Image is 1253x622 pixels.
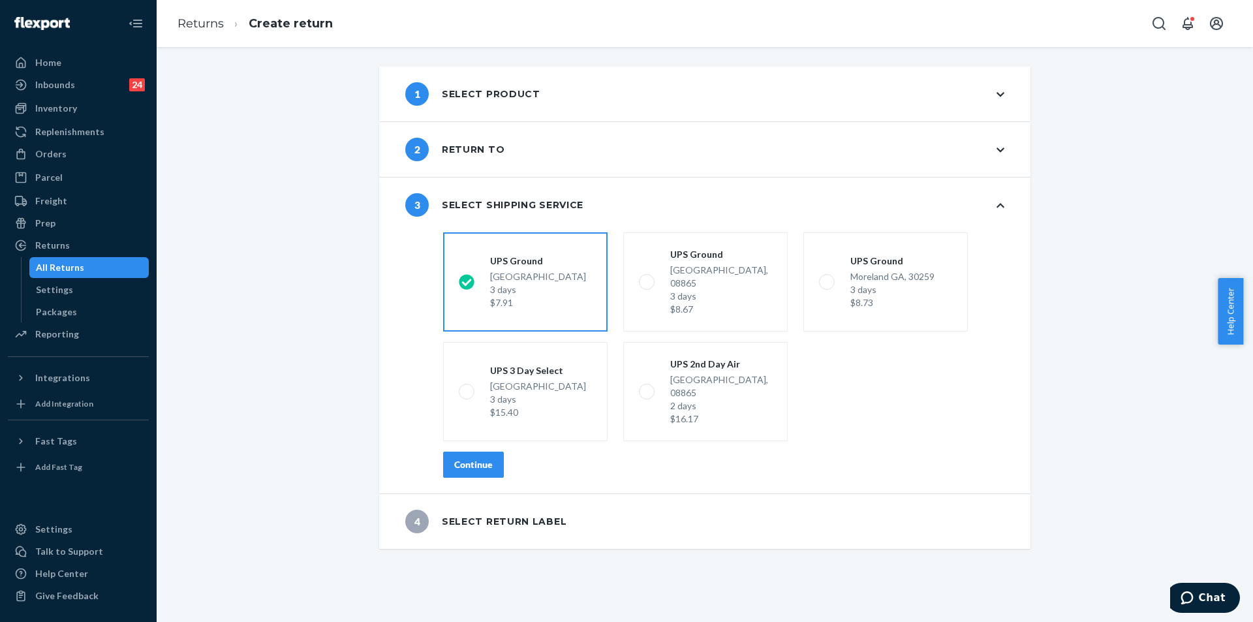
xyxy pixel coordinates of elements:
[8,519,149,540] a: Settings
[35,56,61,69] div: Home
[405,510,566,533] div: Select return label
[123,10,149,37] button: Close Navigation
[490,406,586,419] div: $15.40
[670,358,772,371] div: UPS 2nd Day Air
[490,296,586,309] div: $7.91
[490,255,586,268] div: UPS Ground
[490,270,586,309] div: [GEOGRAPHIC_DATA]
[29,257,149,278] a: All Returns
[35,148,67,161] div: Orders
[35,371,90,384] div: Integrations
[8,191,149,211] a: Freight
[14,17,70,30] img: Flexport logo
[670,399,772,412] div: 2 days
[35,217,55,230] div: Prep
[850,255,935,268] div: UPS Ground
[29,302,149,322] a: Packages
[670,264,772,316] div: [GEOGRAPHIC_DATA], 08865
[35,398,93,409] div: Add Integration
[35,194,67,208] div: Freight
[35,239,70,252] div: Returns
[405,138,429,161] span: 2
[405,193,583,217] div: Select shipping service
[8,367,149,388] button: Integrations
[850,296,935,309] div: $8.73
[405,193,429,217] span: 3
[8,98,149,119] a: Inventory
[35,435,77,448] div: Fast Tags
[1218,278,1243,345] button: Help Center
[35,171,63,184] div: Parcel
[490,364,586,377] div: UPS 3 Day Select
[490,393,586,406] div: 3 days
[8,121,149,142] a: Replenishments
[8,213,149,234] a: Prep
[1146,10,1172,37] button: Open Search Box
[670,303,772,316] div: $8.67
[8,431,149,452] button: Fast Tags
[35,567,88,580] div: Help Center
[405,82,540,106] div: Select product
[178,16,224,31] a: Returns
[670,412,772,426] div: $16.17
[8,585,149,606] button: Give Feedback
[1170,583,1240,615] iframe: Opens a widget where you can chat to one of our agents
[1203,10,1230,37] button: Open account menu
[8,52,149,73] a: Home
[8,74,149,95] a: Inbounds24
[850,270,935,309] div: Moreland GA, 30259
[35,523,72,536] div: Settings
[405,82,429,106] span: 1
[249,16,333,31] a: Create return
[8,394,149,414] a: Add Integration
[670,248,772,261] div: UPS Ground
[129,78,145,91] div: 24
[670,290,772,303] div: 3 days
[167,5,343,43] ol: breadcrumbs
[29,279,149,300] a: Settings
[8,324,149,345] a: Reporting
[35,545,103,558] div: Talk to Support
[8,235,149,256] a: Returns
[1175,10,1201,37] button: Open notifications
[490,283,586,296] div: 3 days
[8,563,149,584] a: Help Center
[8,541,149,562] button: Talk to Support
[8,457,149,478] a: Add Fast Tag
[36,283,73,296] div: Settings
[35,102,77,115] div: Inventory
[454,458,493,471] div: Continue
[490,380,586,419] div: [GEOGRAPHIC_DATA]
[8,167,149,188] a: Parcel
[35,589,99,602] div: Give Feedback
[8,144,149,164] a: Orders
[850,283,935,296] div: 3 days
[405,510,429,533] span: 4
[670,373,772,426] div: [GEOGRAPHIC_DATA], 08865
[36,261,84,274] div: All Returns
[405,138,504,161] div: Return to
[443,452,504,478] button: Continue
[36,305,77,319] div: Packages
[35,461,82,473] div: Add Fast Tag
[35,125,104,138] div: Replenishments
[35,328,79,341] div: Reporting
[35,78,75,91] div: Inbounds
